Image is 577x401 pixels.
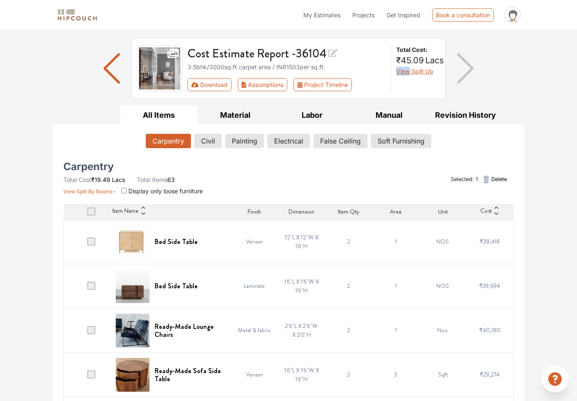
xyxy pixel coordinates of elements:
[63,163,114,170] h5: Carpentry
[112,206,139,217] span: Item Name
[372,219,419,264] td: 1
[294,78,352,91] button: Project Timeline
[479,237,500,246] span: ₹38,418
[137,175,175,184] li: 63
[231,308,278,352] td: Metal & fabric
[274,106,351,125] button: Labor
[479,326,501,334] span: ₹40,180
[372,308,419,352] td: 1
[432,8,494,22] div: Book a consultation
[197,106,274,125] button: Material
[146,134,191,148] button: Carpentry
[63,188,112,195] span: View Split By Rooms
[288,207,314,216] span: Dimension
[419,219,466,264] td: NOS
[194,134,222,148] button: Civil
[188,78,359,91] div: First group
[155,282,198,290] h6: Bed Side Table
[231,219,278,264] td: Veneer
[248,207,261,216] span: Finish
[325,264,372,308] td: 2
[325,219,372,264] td: 2
[278,264,325,308] td: 1'6"L X 1'6"W X 1'6"H
[351,106,427,125] button: Manual
[188,78,232,91] button: Download
[278,219,325,264] td: 1'2"L X 1'2"W X 1'6"H
[480,206,492,217] span: Cost
[451,176,474,182] span: Selected:
[390,207,401,216] span: Area
[103,53,120,84] img: arrow left
[425,55,444,65] span: Lacs
[128,187,203,195] span: Display only loose furniture
[188,45,386,61] h3: Cost Estimate Report - 36104
[278,308,325,352] td: 2'6"L X 2'6"W X 3'0"H
[352,11,375,19] span: Projects
[231,352,278,397] td: Veneer
[478,171,510,188] button: Delete
[238,78,287,91] button: Assumptions
[116,269,150,303] img: Bed Side Table
[325,352,372,397] td: 2
[91,176,110,183] span: ₹19.49
[56,5,98,24] span: logo-horizontal.svg
[137,45,182,92] img: gallery
[419,352,466,397] td: Sqft
[372,352,419,397] td: 3
[479,282,500,290] span: ₹39,694
[267,134,310,148] button: Electrical
[225,134,264,148] button: Painting
[491,175,507,183] span: Delete
[325,308,372,352] td: 2
[303,11,340,19] span: My Estimates
[313,134,367,148] button: False Ceiling
[278,352,325,397] td: 1'6"L X 1'6"W X 1'6"H
[155,238,198,246] h6: Bed Side Table
[396,45,438,54] strong: Total Cost:
[396,55,424,65] span: ₹45.09
[419,308,466,352] td: Nos.
[116,358,150,392] img: Ready-Made Sofa Side Table
[116,314,150,347] img: Ready-Made Lounge Chairs
[338,207,359,216] span: Item Qty
[188,62,386,71] div: 3.5bhk / 3000 sq.ft carpet area / INR 1503 per sq.ft.
[476,176,478,182] span: 1
[396,67,433,76] button: View Split Up
[427,106,504,125] button: Revision History
[63,184,116,195] button: View Split By Rooms
[120,106,197,125] button: All Items
[56,8,98,22] img: logo-horizontal.svg
[457,53,474,84] img: arrow right
[371,134,431,148] button: Soft Furnishing
[372,264,419,308] td: 1
[231,264,278,308] td: Laminate
[479,370,500,379] span: ₹29,274
[386,11,420,19] span: Get Inspired
[155,367,226,383] h6: Ready-Made Sofa Side Table
[396,68,433,75] span: View Split Up
[116,225,150,259] img: Bed Side Table
[188,78,386,91] div: Toolbar with button groups
[419,264,466,308] td: NOS
[112,176,125,183] span: Lacs
[63,176,91,183] span: Total Cost
[137,176,167,183] span: Total Items
[438,207,448,216] span: Unit
[155,322,226,339] h6: Ready-Made Lounge Chairs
